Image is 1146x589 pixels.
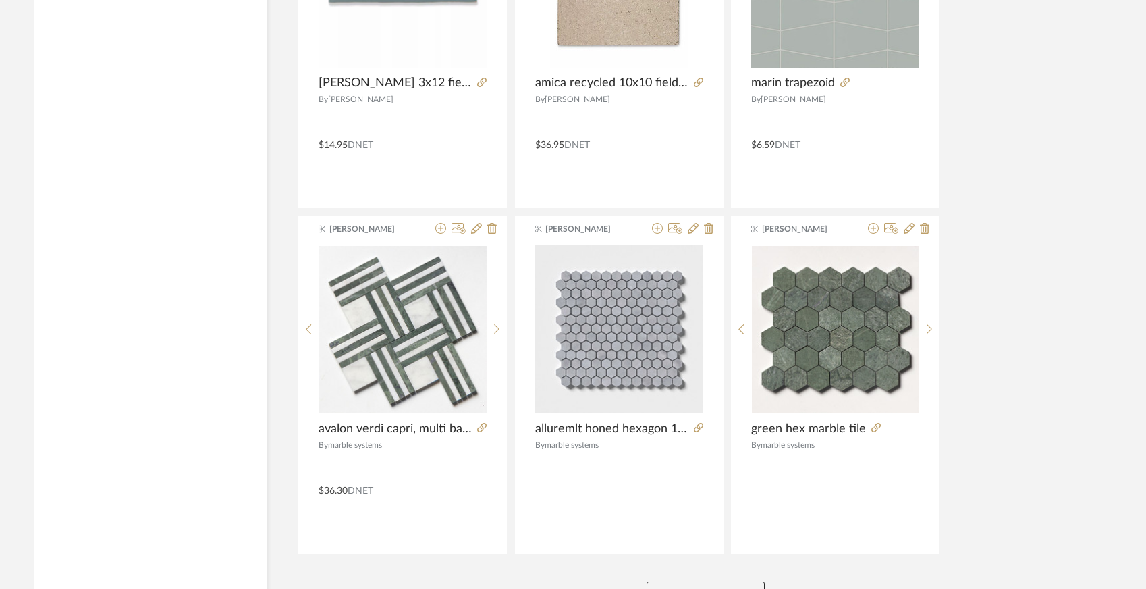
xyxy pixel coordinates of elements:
span: avalon verdi capri, multi basket [319,421,472,436]
img: green hex marble tile [752,246,919,413]
span: By [751,441,761,449]
span: [PERSON_NAME] [329,223,414,235]
span: [PERSON_NAME] [328,95,393,103]
span: [PERSON_NAME] 3x12 field tile [319,76,472,91]
span: marble systems [328,441,382,449]
span: amica recycled 10x10 field tile [535,76,688,91]
span: green hex marble tile [751,421,866,436]
span: DNET [564,140,590,150]
span: $36.95 [535,140,564,150]
span: By [319,441,328,449]
span: By [535,95,545,103]
span: [PERSON_NAME] [545,223,630,235]
img: avalon verdi capri, multi basket [319,246,487,413]
span: [PERSON_NAME] [545,95,610,103]
span: marin trapezoid [751,76,835,91]
span: DNET [775,140,800,150]
span: $36.30 [319,486,348,496]
span: By [535,441,545,449]
span: $6.59 [751,140,775,150]
span: By [751,95,761,103]
span: marble systems [545,441,599,449]
span: marble systems [761,441,815,449]
div: 0 [535,245,703,414]
span: DNET [348,140,373,150]
span: DNET [348,486,373,496]
span: [PERSON_NAME] [762,223,847,235]
span: alluremlt honed hexagon 1x1 mosaic [535,421,688,436]
span: By [319,95,328,103]
span: [PERSON_NAME] [761,95,826,103]
span: $14.95 [319,140,348,150]
img: alluremlt honed hexagon 1x1 mosaic [535,245,703,413]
